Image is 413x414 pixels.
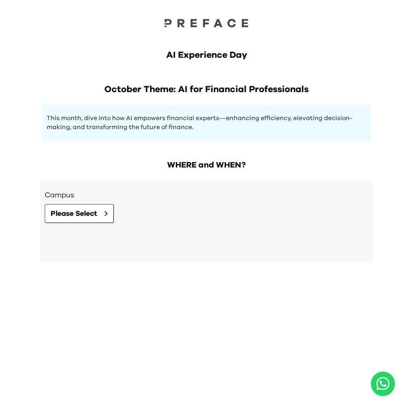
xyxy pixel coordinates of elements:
[45,204,114,223] button: Please Select
[371,372,395,396] button: Open WhatsApp chat
[45,190,368,200] h3: Campus
[371,372,395,396] a: Chat with us on WhatsApp
[40,159,373,172] h2: WHERE and WHEN?
[161,18,252,28] img: Preface Logo
[161,18,252,31] a: Preface Logo
[42,49,371,61] h1: AI Experience Day
[51,208,97,219] span: Please Select
[42,83,371,96] h1: October Theme: AI for Financial Professionals
[47,114,366,132] p: This month, dive into how AI empowers financial experts—enhancing efficiency, elevating decision-...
